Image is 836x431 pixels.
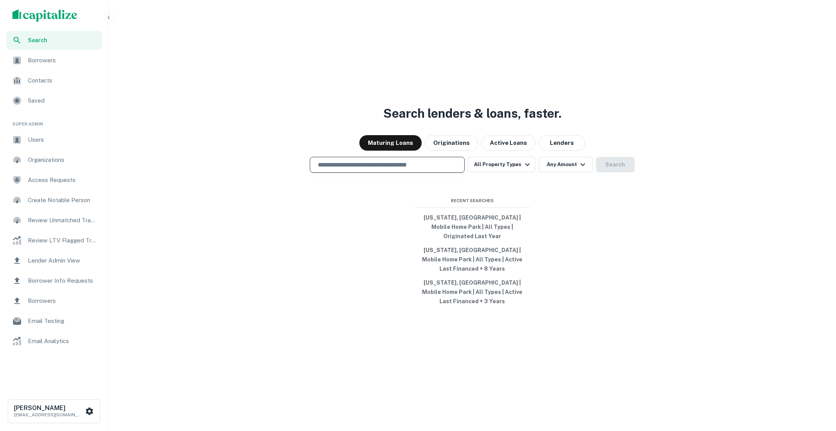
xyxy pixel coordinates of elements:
[6,231,102,250] a: Review LTV Flagged Transactions
[6,51,102,70] a: Borrowers
[28,155,97,165] span: Organizations
[8,399,100,423] button: [PERSON_NAME][EMAIL_ADDRESS][DOMAIN_NAME]
[28,296,97,306] span: Borrowers
[28,256,97,265] span: Lender Admin View
[28,96,97,105] span: Saved
[28,135,97,144] span: Users
[797,344,836,381] iframe: Chat Widget
[28,316,97,326] span: Email Testing
[414,243,530,276] button: [US_STATE], [GEOGRAPHIC_DATA] | Mobile Home Park | All Types | Active Last Financed + 8 Years
[383,104,561,123] h3: Search lenders & loans, faster.
[6,71,102,90] a: Contacts
[28,56,97,65] span: Borrowers
[6,91,102,110] a: Saved
[6,292,102,310] a: Borrowers
[425,135,478,151] button: Originations
[6,151,102,169] a: Organizations
[28,76,97,85] span: Contacts
[28,337,97,346] span: Email Analytics
[6,112,102,131] li: Super Admin
[359,135,422,151] button: Maturing Loans
[6,251,102,270] a: Lender Admin View
[414,211,530,243] button: [US_STATE], [GEOGRAPHIC_DATA] | Mobile Home Park | All Types | Originated Last Year
[14,405,84,411] h6: [PERSON_NAME]
[539,135,585,151] button: Lenders
[14,411,84,418] p: [EMAIL_ADDRESS][DOMAIN_NAME]
[6,211,102,230] a: Review Unmatched Transactions
[28,276,97,285] span: Borrower Info Requests
[6,271,102,290] a: Borrower Info Requests
[6,191,102,209] a: Create Notable Person
[6,312,102,330] a: Email Testing
[12,9,77,22] img: capitalize-logo.png
[28,236,97,245] span: Review LTV Flagged Transactions
[414,276,530,308] button: [US_STATE], [GEOGRAPHIC_DATA] | Mobile Home Park | All Types | Active Last Financed + 3 Years
[481,135,536,151] button: Active Loans
[6,131,102,149] a: Users
[6,332,102,350] a: Email Analytics
[28,36,97,45] span: Search
[468,157,535,172] button: All Property Types
[539,157,593,172] button: Any Amount
[28,216,97,225] span: Review Unmatched Transactions
[6,31,102,50] a: Search
[28,196,97,205] span: Create Notable Person
[414,197,530,204] span: Recent Searches
[6,171,102,189] a: Access Requests
[28,175,97,185] span: Access Requests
